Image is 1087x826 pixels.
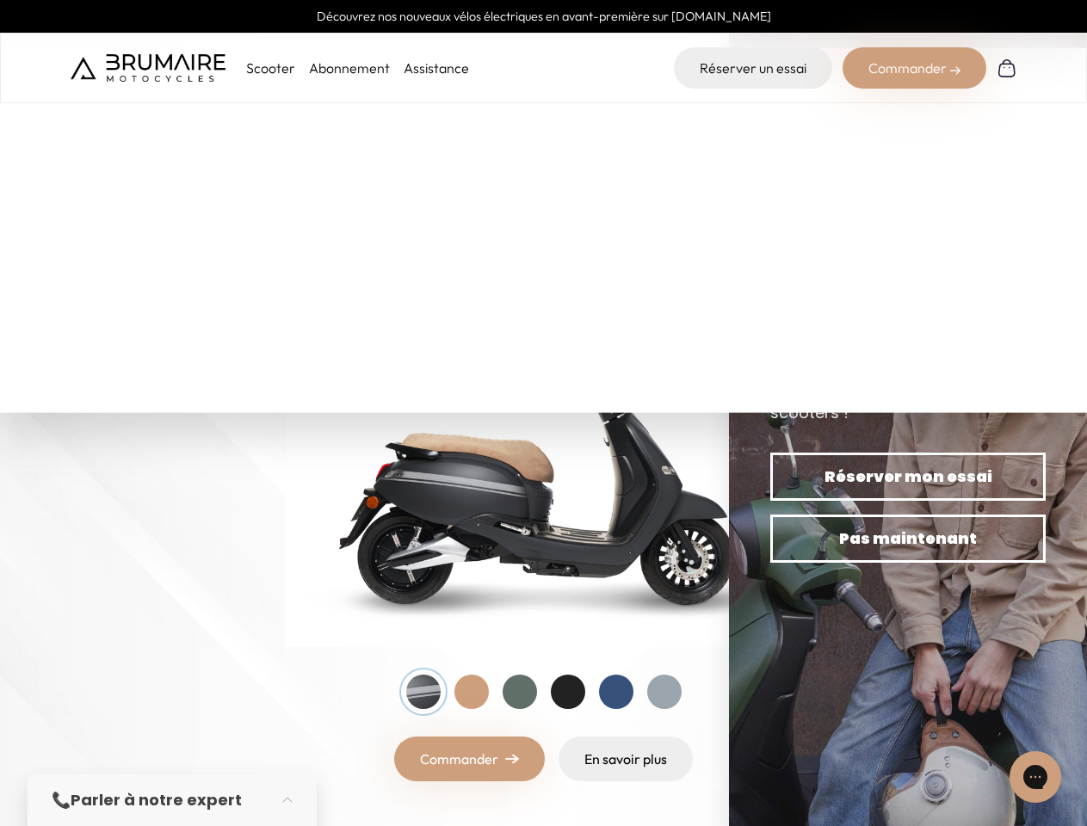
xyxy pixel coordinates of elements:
a: Commander [394,737,545,781]
div: Commander [843,47,986,89]
a: En savoir plus [559,737,693,781]
img: Panier [997,58,1017,78]
iframe: Gorgias live chat messenger [1001,745,1070,809]
a: Abonnement [309,59,390,77]
p: Scooter [246,58,295,78]
img: right-arrow-2.png [950,65,960,76]
a: Assistance [404,59,469,77]
a: Réserver un essai [674,47,832,89]
img: Brumaire Motocycles [71,54,225,82]
img: right-arrow.png [505,754,519,764]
